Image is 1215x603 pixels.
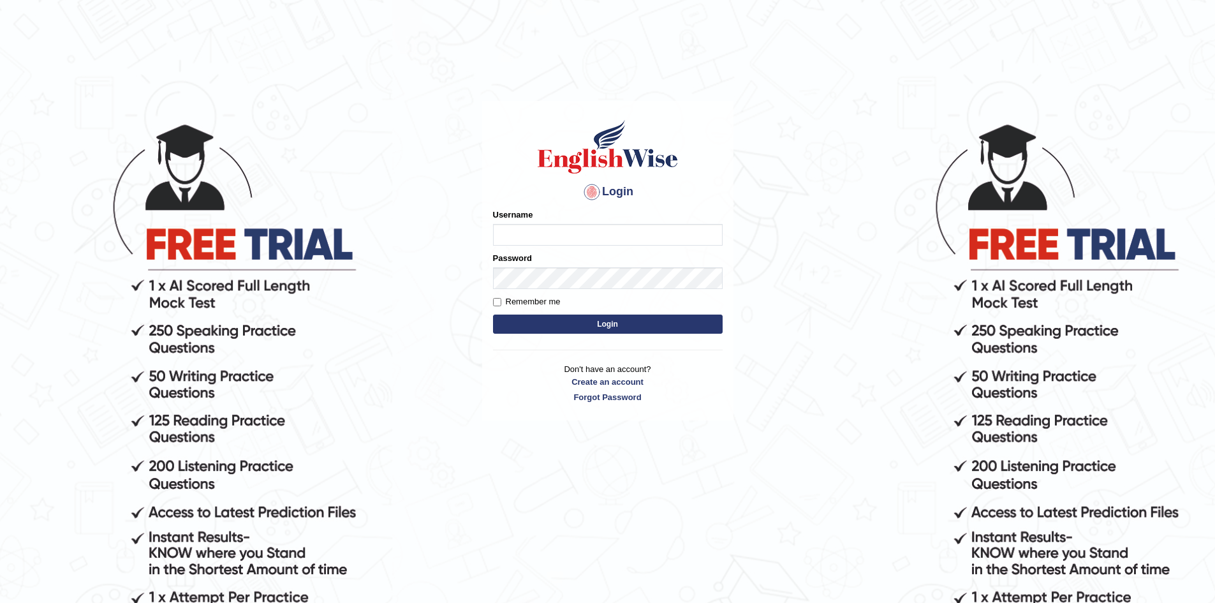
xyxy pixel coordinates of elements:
a: Forgot Password [493,391,723,403]
input: Remember me [493,298,501,306]
label: Remember me [493,295,561,308]
p: Don't have an account? [493,363,723,403]
a: Create an account [493,376,723,388]
button: Login [493,315,723,334]
label: Username [493,209,533,221]
label: Password [493,252,532,264]
img: Logo of English Wise sign in for intelligent practice with AI [535,118,681,175]
h4: Login [493,182,723,202]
